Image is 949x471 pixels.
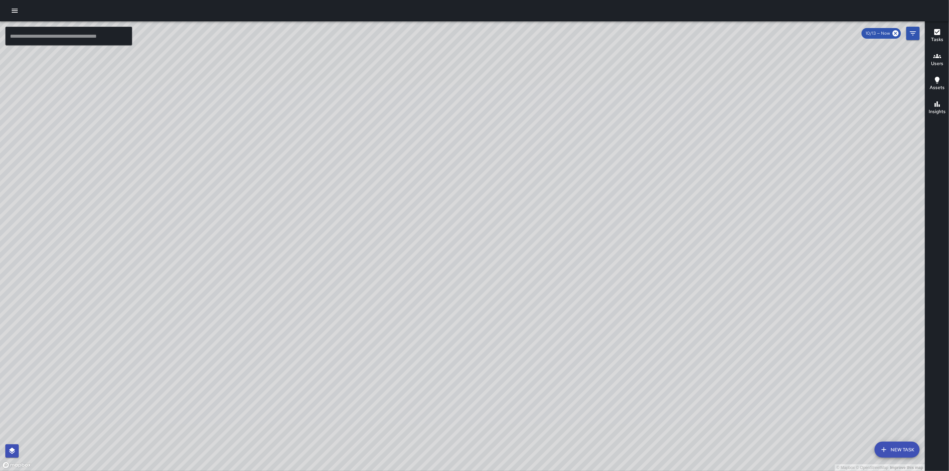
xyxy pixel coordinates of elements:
[931,60,943,67] h6: Users
[931,36,943,43] h6: Tasks
[925,48,949,72] button: Users
[862,30,894,37] span: 10/13 — Now
[875,442,920,458] button: New Task
[930,84,945,91] h6: Assets
[862,28,901,39] div: 10/13 — Now
[925,72,949,96] button: Assets
[906,27,920,40] button: Filters
[929,108,946,115] h6: Insights
[925,24,949,48] button: Tasks
[925,96,949,120] button: Insights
